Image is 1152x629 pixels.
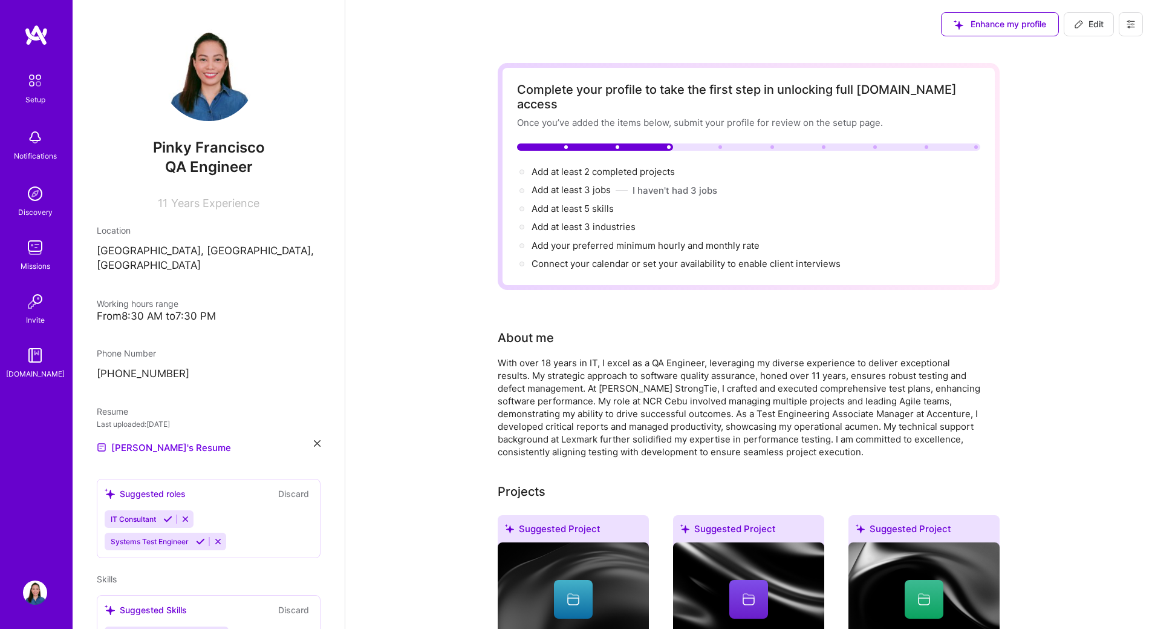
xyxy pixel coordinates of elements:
i: Reject [213,537,223,546]
span: 11 [158,197,168,209]
span: Pinky Francisco [97,139,321,157]
div: Suggested Skills [105,604,187,616]
i: Reject [181,515,190,524]
span: Add at least 5 skills [532,203,614,214]
div: With over 18 years in IT, I excel as a QA Engineer, leveraging my diverse experience to deliver e... [498,357,981,458]
div: Discovery [18,206,53,219]
div: Complete your profile to take the first step in unlocking full [DOMAIN_NAME] access [517,82,980,111]
i: icon SuggestedTeams [680,524,689,533]
div: Add projects you've worked on [498,482,545,501]
span: Phone Number [97,348,156,358]
img: teamwork [23,235,47,260]
i: icon SuggestedTeams [105,605,115,615]
div: From 8:30 AM to 7:30 PM [97,310,321,323]
button: Discard [275,487,313,501]
div: Setup [25,93,45,106]
span: Years Experience [171,197,259,209]
img: bell [23,125,47,150]
span: Edit [1074,18,1104,30]
div: Last uploaded: [DATE] [97,418,321,430]
span: Add at least 3 industries [532,221,636,232]
span: Skills [97,574,117,584]
div: Location [97,224,321,237]
button: Discard [275,603,313,617]
div: About me [498,329,554,347]
div: Projects [498,482,545,501]
img: Invite [23,289,47,314]
div: Notifications [14,150,57,162]
span: QA Engineer [165,158,253,176]
button: Edit [1064,12,1114,36]
i: icon SuggestedTeams [105,489,115,499]
img: User Avatar [23,581,47,605]
div: Suggested roles [105,487,186,500]
span: Add at least 3 jobs [532,184,611,196]
div: Once you’ve added the items below, submit your profile for review on the setup page. [517,116,980,129]
i: icon SuggestedTeams [856,524,865,533]
div: Missions [21,260,50,272]
span: Connect your calendar or set your availability to enable client interviews [532,258,841,269]
p: [PHONE_NUMBER] [97,367,321,381]
i: Accept [196,537,205,546]
img: Resume [97,443,106,452]
img: discovery [23,182,47,206]
span: Add at least 2 completed projects [532,166,675,177]
i: icon Close [314,440,321,447]
span: Add your preferred minimum hourly and monthly rate [532,240,760,251]
span: Systems Test Engineer [111,537,189,546]
button: I haven't had 3 jobs [633,184,717,197]
img: logo [24,24,48,46]
img: User Avatar [160,24,257,121]
div: Suggested Project [498,515,649,547]
div: Suggested Project [848,515,1000,547]
span: Working hours range [97,298,178,309]
a: [PERSON_NAME]'s Resume [97,440,231,455]
div: Invite [26,314,45,326]
img: setup [22,68,48,93]
span: IT Consultant [111,515,156,524]
div: [DOMAIN_NAME] [6,367,65,380]
i: Accept [163,515,172,524]
p: [GEOGRAPHIC_DATA], [GEOGRAPHIC_DATA], [GEOGRAPHIC_DATA] [97,244,321,273]
span: Resume [97,406,128,417]
i: icon SuggestedTeams [505,524,514,533]
img: guide book [23,343,47,367]
div: Suggested Project [673,515,824,547]
a: User Avatar [20,581,50,605]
